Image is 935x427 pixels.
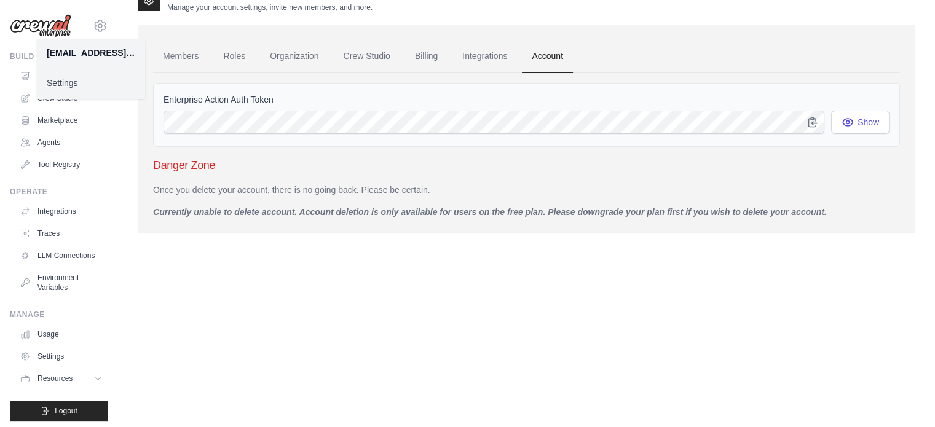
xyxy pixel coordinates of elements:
[153,157,900,174] h3: Danger Zone
[15,268,108,297] a: Environment Variables
[15,88,108,108] a: Crew Studio
[37,72,145,94] a: Settings
[15,111,108,130] a: Marketplace
[10,187,108,197] div: Operate
[15,246,108,265] a: LLM Connections
[405,40,448,73] a: Billing
[153,184,900,196] p: Once you delete your account, there is no going back. Please be certain.
[452,40,517,73] a: Integrations
[153,40,208,73] a: Members
[15,369,108,388] button: Resources
[10,14,71,37] img: Logo
[260,40,328,73] a: Organization
[522,40,573,73] a: Account
[37,374,73,383] span: Resources
[831,111,890,134] button: Show
[334,40,400,73] a: Crew Studio
[15,324,108,344] a: Usage
[15,155,108,174] a: Tool Registry
[164,93,890,106] label: Enterprise Action Auth Token
[10,401,108,421] button: Logout
[55,406,77,416] span: Logout
[15,224,108,243] a: Traces
[167,2,373,12] p: Manage your account settings, invite new members, and more.
[10,310,108,319] div: Manage
[213,40,255,73] a: Roles
[15,133,108,152] a: Agents
[10,52,108,61] div: Build
[153,206,900,218] p: Currently unable to delete account. Account deletion is only available for users on the free plan...
[15,347,108,366] a: Settings
[47,47,135,59] div: [EMAIL_ADDRESS][DOMAIN_NAME]
[15,66,108,86] a: Automations
[15,202,108,221] a: Integrations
